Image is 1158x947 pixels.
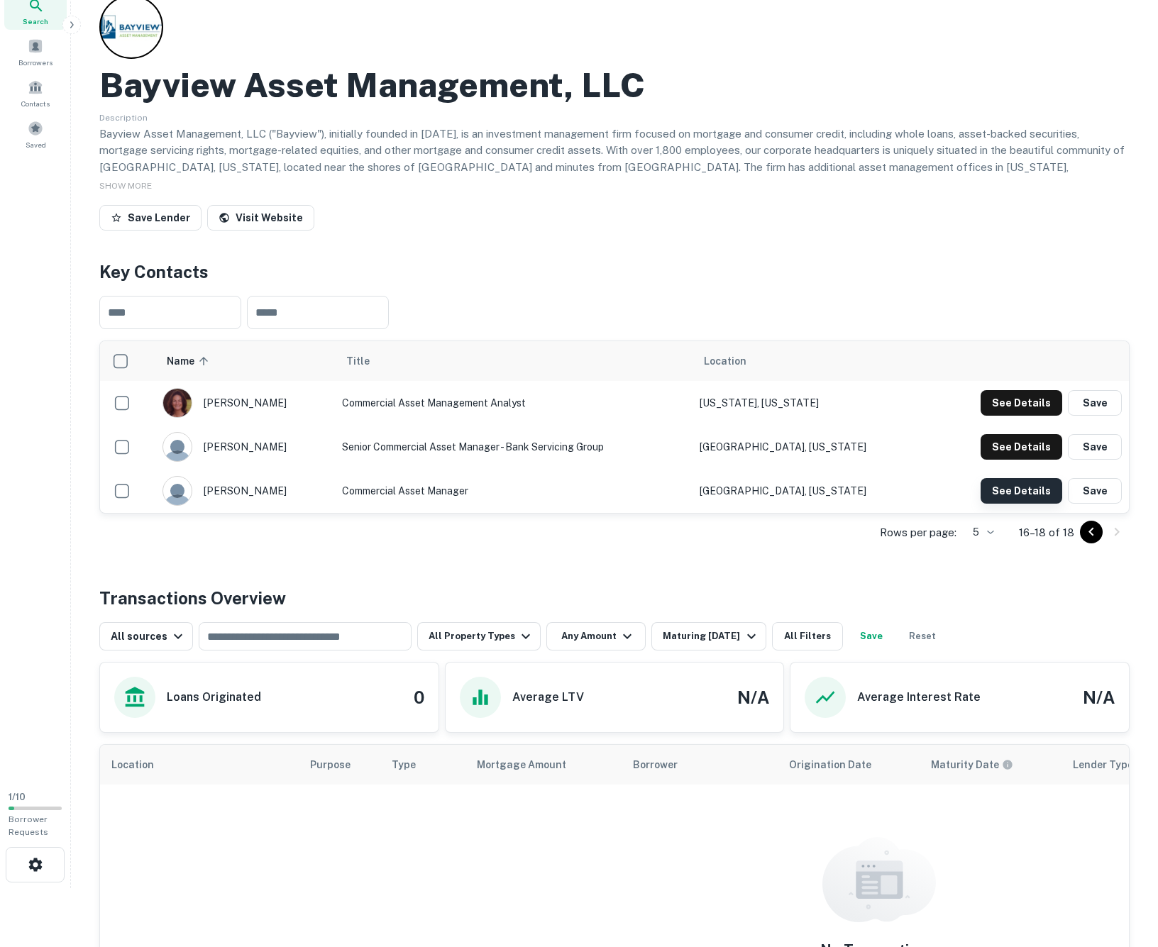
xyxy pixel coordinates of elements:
[100,745,299,785] th: Location
[880,524,956,541] p: Rows per page:
[1068,478,1122,504] button: Save
[849,622,894,650] button: Save your search to get updates of matches that match your search criteria.
[693,425,927,469] td: [GEOGRAPHIC_DATA], [US_STATE]
[789,756,890,773] span: Origination Date
[111,756,172,773] span: Location
[931,757,1032,772] span: Maturity dates displayed may be estimated. Please contact the lender for the most accurate maturi...
[380,745,465,785] th: Type
[1080,521,1103,543] button: Go to previous page
[111,628,187,645] div: All sources
[9,814,48,837] span: Borrower Requests
[651,622,766,650] button: Maturing [DATE]
[633,756,678,773] span: Borrower
[981,390,1062,416] button: See Details
[1068,434,1122,460] button: Save
[163,433,192,461] img: 9c8pery4andzj6ohjkjp54ma2
[335,341,693,381] th: Title
[162,476,328,506] div: [PERSON_NAME]
[1083,685,1115,710] h4: N/A
[335,425,693,469] td: Senior Commercial Asset Manager - Bank Servicing Group
[9,792,26,802] span: 1 / 10
[163,389,192,417] img: 1528163760861
[167,353,213,370] span: Name
[931,757,1013,772] div: Maturity dates displayed may be estimated. Please contact the lender for the most accurate maturi...
[167,689,261,706] h6: Loans Originated
[465,745,622,785] th: Mortgage Amount
[920,745,1061,785] th: Maturity dates displayed may be estimated. Please contact the lender for the most accurate maturi...
[99,126,1130,209] p: Bayview Asset Management, LLC ("Bayview"), initially founded in [DATE], is an investment manageme...
[477,756,585,773] span: Mortgage Amount
[99,65,645,106] h2: Bayview Asset Management, LLC
[900,622,945,650] button: Reset
[162,388,328,418] div: [PERSON_NAME]
[663,628,759,645] div: Maturing [DATE]
[737,685,769,710] h4: N/A
[981,478,1062,504] button: See Details
[693,381,927,425] td: [US_STATE], [US_STATE]
[392,756,434,773] span: Type
[99,585,286,611] h4: Transactions Overview
[207,205,314,231] a: Visit Website
[772,622,843,650] button: All Filters
[99,259,1130,284] h4: Key Contacts
[21,98,50,109] span: Contacts
[26,139,46,150] span: Saved
[99,181,152,191] span: SHOW MORE
[100,341,1129,513] div: scrollable content
[1019,524,1074,541] p: 16–18 of 18
[417,622,541,650] button: All Property Types
[546,622,646,650] button: Any Amount
[163,477,192,505] img: 9c8pery4andzj6ohjkjp54ma2
[23,16,48,27] span: Search
[512,689,584,706] h6: Average LTV
[981,434,1062,460] button: See Details
[1087,834,1158,902] iframe: Chat Widget
[778,745,920,785] th: Origination Date
[310,756,369,773] span: Purpose
[1068,390,1122,416] button: Save
[4,115,67,153] a: Saved
[4,74,67,112] a: Contacts
[335,381,693,425] td: Commercial Asset Management Analyst
[931,757,999,772] h6: Maturity Date
[299,745,380,785] th: Purpose
[335,469,693,513] td: Commercial Asset Manager
[99,205,202,231] button: Save Lender
[693,341,927,381] th: Location
[155,341,335,381] th: Name
[4,33,67,71] a: Borrowers
[1073,756,1133,773] span: Lender Type
[18,57,53,68] span: Borrowers
[822,837,936,922] img: empty content
[99,622,193,650] button: All sources
[704,353,746,370] span: Location
[622,745,778,785] th: Borrower
[346,353,388,370] span: Title
[162,432,328,462] div: [PERSON_NAME]
[414,685,424,710] h4: 0
[99,113,148,123] span: Description
[693,469,927,513] td: [GEOGRAPHIC_DATA], [US_STATE]
[962,522,996,543] div: 5
[857,689,981,706] h6: Average Interest Rate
